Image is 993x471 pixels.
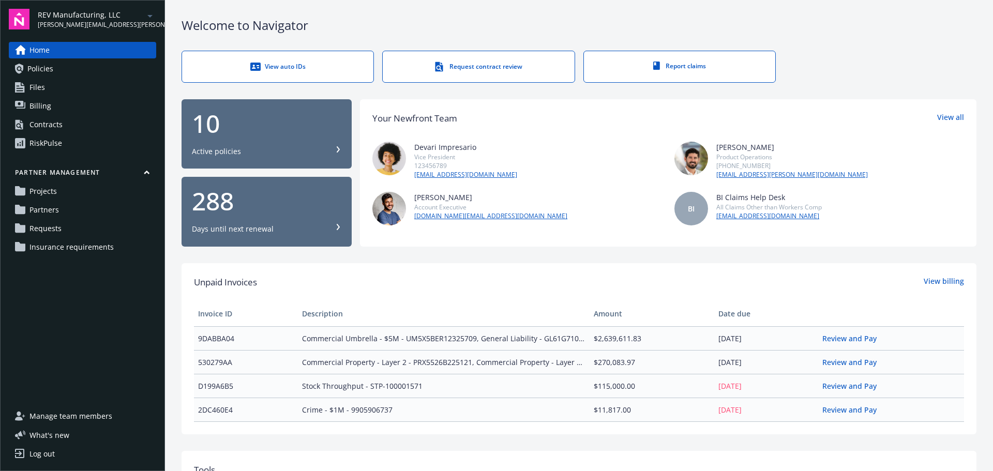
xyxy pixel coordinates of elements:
[182,51,374,83] a: View auto IDs
[590,326,714,350] td: $2,639,611.83
[714,398,818,421] td: [DATE]
[674,142,708,175] img: photo
[9,79,156,96] a: Files
[194,301,298,326] th: Invoice ID
[716,203,822,211] div: All Claims Other than Workers Comp
[29,42,50,58] span: Home
[9,60,156,77] a: Policies
[194,276,257,289] span: Unpaid Invoices
[302,357,585,368] span: Commercial Property - Layer 2 - PRX5526B225121, Commercial Property - Layer 1 - PRO93578177
[9,430,86,440] button: What's new
[29,135,62,151] div: RiskPulse
[414,170,517,179] a: [EMAIL_ADDRESS][DOMAIN_NAME]
[203,62,353,72] div: View auto IDs
[716,170,868,179] a: [EMAIL_ADDRESS][PERSON_NAME][DOMAIN_NAME]
[194,398,298,421] td: 2DC460E4
[714,374,818,398] td: [DATE]
[382,51,575,83] a: Request contract review
[29,202,59,218] span: Partners
[688,203,695,214] span: BI
[714,301,818,326] th: Date due
[590,374,714,398] td: $115,000.00
[9,116,156,133] a: Contracts
[590,398,714,421] td: $11,817.00
[27,60,53,77] span: Policies
[937,112,964,125] a: View all
[38,9,156,29] button: REV Manufacturing, LLC[PERSON_NAME][EMAIL_ADDRESS][PERSON_NAME][DOMAIN_NAME]arrowDropDown
[716,192,822,203] div: BI Claims Help Desk
[9,42,156,58] a: Home
[714,326,818,350] td: [DATE]
[716,142,868,153] div: [PERSON_NAME]
[9,9,29,29] img: navigator-logo.svg
[29,239,114,255] span: Insurance requirements
[9,239,156,255] a: Insurance requirements
[605,62,755,70] div: Report claims
[38,9,144,20] span: REV Manufacturing, LLC
[29,446,55,462] div: Log out
[29,408,112,424] span: Manage team members
[194,374,298,398] td: D199A6B5
[182,99,352,169] button: 10Active policies
[9,135,156,151] a: RiskPulse
[38,20,144,29] span: [PERSON_NAME][EMAIL_ADDRESS][PERSON_NAME][DOMAIN_NAME]
[716,211,822,221] a: [EMAIL_ADDRESS][DOMAIN_NAME]
[414,153,517,161] div: Vice President
[302,333,585,344] span: Commercial Umbrella - $5M - UM5X5BER12325709, General Liability - GL61G7100149207, Excess Liabili...
[29,79,45,96] span: Files
[302,404,585,415] span: Crime - $1M - 9905906737
[9,168,156,181] button: Partner management
[414,211,567,221] a: [DOMAIN_NAME][EMAIL_ADDRESS][DOMAIN_NAME]
[583,51,776,83] a: Report claims
[372,112,457,125] div: Your Newfront Team
[414,192,567,203] div: [PERSON_NAME]
[414,142,517,153] div: Devari Impresario
[192,224,274,234] div: Days until next renewal
[182,17,976,34] div: Welcome to Navigator
[414,203,567,211] div: Account Executive
[716,153,868,161] div: Product Operations
[302,381,585,391] span: Stock Throughput - STP-100001571
[9,220,156,237] a: Requests
[9,408,156,424] a: Manage team members
[822,333,885,343] a: Review and Pay
[192,111,341,136] div: 10
[192,189,341,214] div: 288
[29,116,63,133] div: Contracts
[194,326,298,350] td: 9DABBA04
[182,177,352,247] button: 288Days until next renewal
[29,183,57,200] span: Projects
[590,301,714,326] th: Amount
[716,161,868,170] div: [PHONE_NUMBER]
[924,276,964,289] a: View billing
[822,405,885,415] a: Review and Pay
[194,350,298,374] td: 530279AA
[372,192,406,225] img: photo
[9,183,156,200] a: Projects
[9,98,156,114] a: Billing
[822,357,885,367] a: Review and Pay
[822,381,885,391] a: Review and Pay
[29,98,51,114] span: Billing
[414,161,517,170] div: 123456789
[29,430,69,440] span: What ' s new
[590,350,714,374] td: $270,083.97
[298,301,589,326] th: Description
[29,220,62,237] span: Requests
[372,142,406,175] img: photo
[192,146,241,157] div: Active policies
[9,202,156,218] a: Partners
[714,350,818,374] td: [DATE]
[403,62,553,72] div: Request contract review
[144,9,156,22] a: arrowDropDown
